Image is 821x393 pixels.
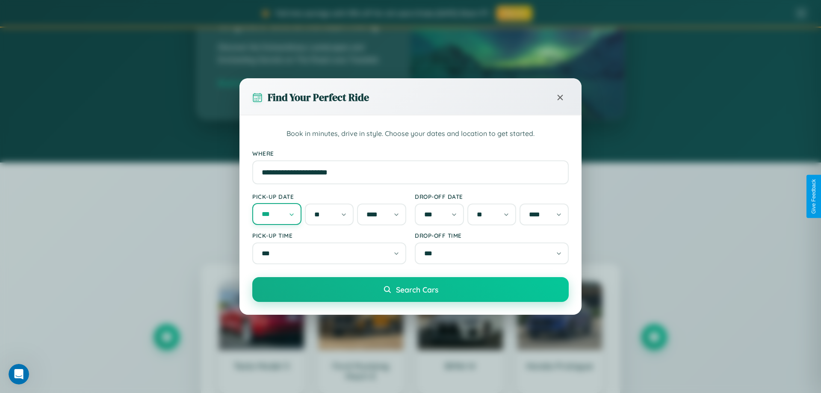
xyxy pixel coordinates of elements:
h3: Find Your Perfect Ride [268,90,369,104]
label: Pick-up Date [252,193,406,200]
span: Search Cars [396,285,438,294]
label: Where [252,150,569,157]
p: Book in minutes, drive in style. Choose your dates and location to get started. [252,128,569,139]
button: Search Cars [252,277,569,302]
label: Pick-up Time [252,232,406,239]
label: Drop-off Time [415,232,569,239]
label: Drop-off Date [415,193,569,200]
